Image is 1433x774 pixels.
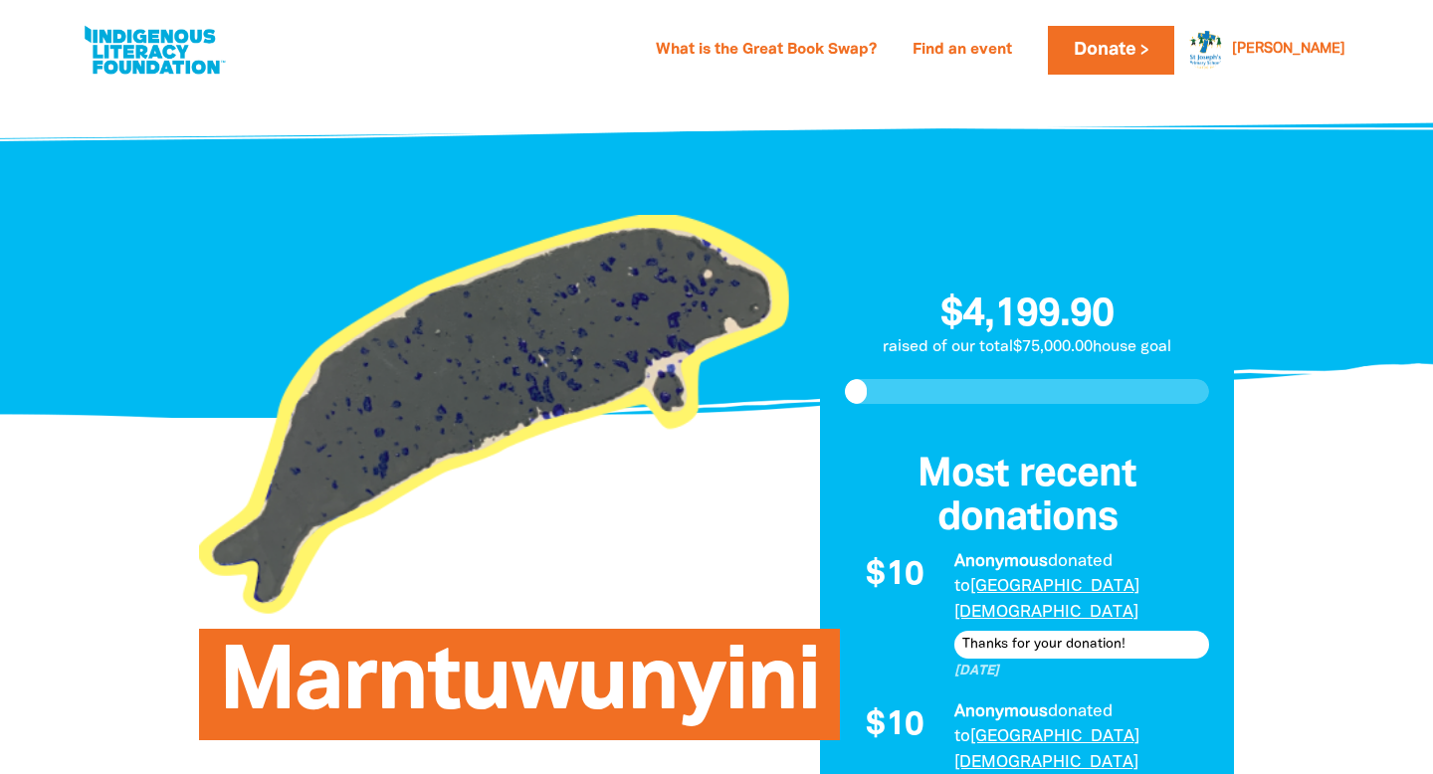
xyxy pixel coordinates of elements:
[954,631,1209,659] div: Thanks for your donation!
[219,644,820,740] span: Marntuwunyini
[866,709,922,743] span: $10
[954,554,1048,569] em: Anonymous
[866,559,922,593] span: $10
[901,35,1024,67] a: Find an event
[820,335,1234,359] p: raised of our total $75,000.00 house goal
[954,579,1139,620] a: [GEOGRAPHIC_DATA][DEMOGRAPHIC_DATA]
[644,35,889,67] a: What is the Great Book Swap?
[1048,26,1173,75] a: Donate
[1232,43,1345,57] a: [PERSON_NAME]
[940,296,1114,333] span: $4,199.90
[954,729,1139,770] a: [GEOGRAPHIC_DATA][DEMOGRAPHIC_DATA]
[954,662,1209,681] p: [DATE]
[845,454,1209,541] h3: Most recent donations
[954,704,1048,719] em: Anonymous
